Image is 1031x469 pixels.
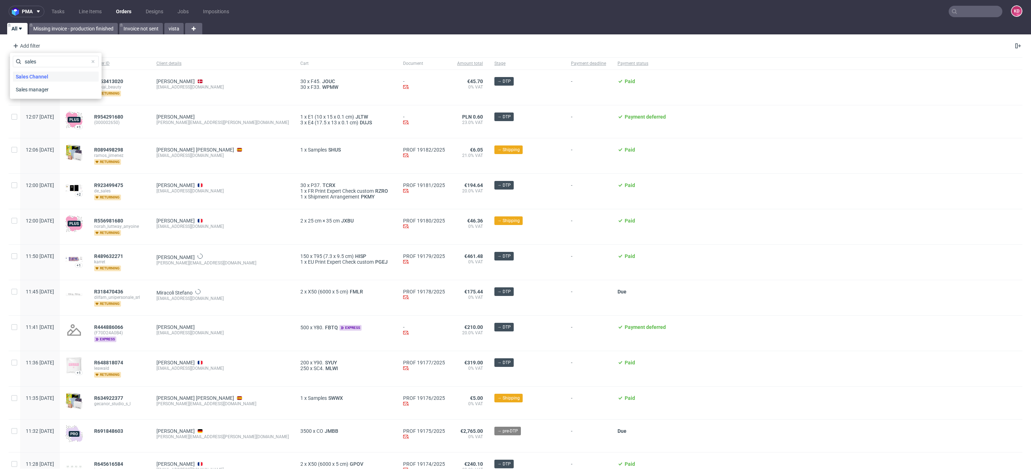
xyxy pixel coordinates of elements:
div: [EMAIL_ADDRESS][DOMAIN_NAME] [156,84,289,90]
span: - [571,324,606,342]
span: R489632271 [94,253,123,259]
a: PROF 19178/2025 [403,289,445,295]
a: [PERSON_NAME] [PERSON_NAME] [156,147,234,153]
span: R318470436 [94,289,123,295]
div: [PERSON_NAME][EMAIL_ADDRESS][DOMAIN_NAME] [156,401,289,407]
a: vista [164,23,184,34]
span: - [571,114,606,129]
span: F45. [311,78,321,84]
span: X50 (6000 x 5 cm) [308,289,348,295]
a: Tasks [47,6,69,17]
span: dilfam_unipersonale_srl [94,295,145,300]
span: €2,765.00 [460,428,483,434]
div: x [300,194,392,200]
span: returning [94,230,121,236]
span: SYUY [324,360,339,365]
a: Line Items [74,6,106,17]
a: JOUC [321,78,337,84]
img: sample-icon.16e107be6ad460a3e330.png [66,144,83,161]
div: x [300,253,392,259]
a: FBTQ [324,325,339,330]
span: 12:00 [DATE] [26,218,54,224]
span: ramos_jimenez [94,153,145,158]
span: 12:00 [DATE] [26,182,54,188]
a: PROF 19179/2025 [403,253,445,259]
span: F33. [311,84,321,90]
span: gecanor_studio_s_l [94,401,145,407]
a: FMLR [348,289,364,295]
span: returning [94,301,121,307]
div: [PERSON_NAME][EMAIL_ADDRESS][DOMAIN_NAME] [156,260,289,266]
span: 3 [300,120,303,125]
span: R556981680 [94,218,123,224]
span: R923499475 [94,182,123,188]
a: PROF 19177/2025 [403,360,445,365]
a: PROF 19182/2025 [403,147,445,153]
a: [PERSON_NAME] [156,324,195,330]
div: x [300,395,392,401]
a: R691848603 [94,428,125,434]
span: returning [94,91,121,96]
span: PLN 0.60 [462,114,483,120]
span: €319.00 [464,360,483,365]
span: Payment deferred [625,114,666,120]
a: PGEJ [374,259,389,265]
input: Search for a filter [13,56,99,67]
a: R634922377 [94,395,125,401]
a: RZRO [374,188,389,194]
div: +1 [77,263,81,267]
div: x [300,84,392,90]
img: version_two_editor_design.png [66,257,83,262]
a: [PERSON_NAME] [156,254,195,260]
span: Paid [625,182,635,188]
span: 0% VAT [456,224,483,229]
div: [EMAIL_ADDRESS][DOMAIN_NAME] [156,296,289,301]
span: 23.0% VAT [456,120,483,125]
span: 25 cm × 35 cm [308,218,340,224]
span: 0% VAT [456,434,483,440]
a: SWWX [327,395,344,401]
span: Y80. [314,325,324,330]
span: 12:06 [DATE] [26,147,54,153]
span: 20.0% VAT [456,188,483,194]
span: Paid [625,360,635,365]
div: x [300,147,392,153]
a: R489632271 [94,253,125,259]
div: x [300,188,392,194]
span: 1 [300,194,303,200]
span: Paid [625,461,635,467]
span: Paid [625,253,635,259]
a: Invoice not sent [119,23,163,34]
a: GPOV [348,461,365,467]
div: [EMAIL_ADDRESS][DOMAIN_NAME] [156,188,289,194]
a: [PERSON_NAME] [156,461,195,467]
a: R556981680 [94,218,125,224]
span: 150 [300,253,309,259]
span: PKMY [359,194,376,200]
span: R444886066 [94,324,123,330]
span: - [571,182,606,200]
div: x [300,428,392,434]
a: JMBB [323,428,340,434]
span: 1 [300,114,303,120]
div: +1 [77,125,81,129]
span: 11:32 [DATE] [26,428,54,434]
a: PROF 19174/2025 [403,461,445,467]
span: Client details [156,61,289,67]
a: R645616584 [94,461,125,467]
a: [PERSON_NAME] [156,114,195,120]
span: pma [22,9,33,14]
span: CO [316,428,323,434]
span: → DTP [497,253,511,259]
div: x [300,461,392,467]
span: → DTP [497,461,511,467]
span: Sales manager [13,85,52,95]
span: E1 (10 x 15 x 0.1 cm) [308,114,354,120]
a: [PERSON_NAME] [156,218,195,224]
span: JLTW [354,114,369,120]
span: €210.00 [464,324,483,330]
div: x [300,360,392,365]
a: [PERSON_NAME] [156,428,195,434]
